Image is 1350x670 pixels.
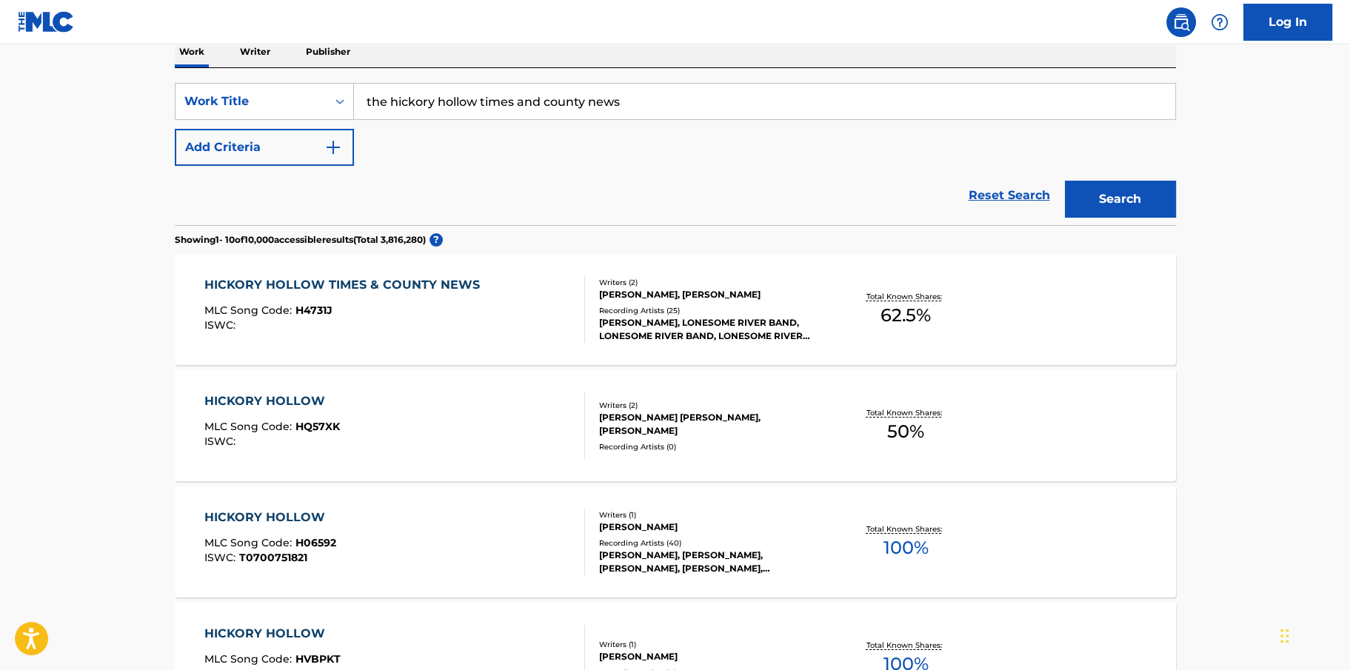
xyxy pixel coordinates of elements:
span: MLC Song Code : [204,304,295,317]
div: Recording Artists ( 0 ) [599,441,823,452]
p: Writer [235,36,275,67]
span: 50 % [887,418,924,445]
p: Total Known Shares: [866,291,946,302]
div: Drag [1280,614,1289,658]
div: Writers ( 1 ) [599,509,823,520]
a: HICKORY HOLLOW TIMES & COUNTY NEWSMLC Song Code:H4731JISWC:Writers (2)[PERSON_NAME], [PERSON_NAME... [175,254,1176,365]
p: Showing 1 - 10 of 10,000 accessible results (Total 3,816,280 ) [175,233,426,247]
div: [PERSON_NAME], [PERSON_NAME] [599,288,823,301]
span: MLC Song Code : [204,536,295,549]
span: 100 % [883,535,929,561]
span: MLC Song Code : [204,652,295,666]
p: Work [175,36,209,67]
img: help [1211,13,1229,31]
div: Writers ( 1 ) [599,639,823,650]
span: ISWC : [204,318,239,332]
p: Total Known Shares: [866,523,946,535]
img: 9d2ae6d4665cec9f34b9.svg [324,138,342,156]
p: Total Known Shares: [866,407,946,418]
div: [PERSON_NAME], LONESOME RIVER BAND, LONESOME RIVER BAND, LONESOME RIVER BAND, LONESOME RIVER BAND [599,316,823,343]
div: [PERSON_NAME] [PERSON_NAME], [PERSON_NAME] [599,411,823,438]
div: HICKORY HOLLOW [204,509,336,526]
a: Public Search [1166,7,1196,37]
p: Publisher [301,36,355,67]
img: MLC Logo [18,11,75,33]
button: Search [1065,181,1176,218]
div: Help [1205,7,1234,37]
span: ISWC : [204,435,239,448]
span: ? [430,233,443,247]
span: HQ57XK [295,420,340,433]
span: T0700751821 [239,551,307,564]
a: Log In [1243,4,1332,41]
div: HICKORY HOLLOW [204,625,341,643]
a: HICKORY HOLLOWMLC Song Code:HQ57XKISWC:Writers (2)[PERSON_NAME] [PERSON_NAME], [PERSON_NAME]Recor... [175,370,1176,481]
form: Search Form [175,83,1176,225]
div: Writers ( 2 ) [599,400,823,411]
span: HVBPKT [295,652,341,666]
div: Recording Artists ( 40 ) [599,537,823,549]
span: 62.5 % [880,302,931,329]
a: HICKORY HOLLOWMLC Song Code:H06592ISWC:T0700751821Writers (1)[PERSON_NAME]Recording Artists (40)[... [175,486,1176,597]
span: MLC Song Code : [204,420,295,433]
div: Work Title [184,93,318,110]
div: [PERSON_NAME] [599,520,823,534]
div: HICKORY HOLLOW [204,392,340,410]
div: Recording Artists ( 25 ) [599,305,823,316]
a: Reset Search [961,179,1057,212]
div: HICKORY HOLLOW TIMES & COUNTY NEWS [204,276,487,294]
div: [PERSON_NAME], [PERSON_NAME], [PERSON_NAME], [PERSON_NAME], [PERSON_NAME] [599,549,823,575]
button: Add Criteria [175,129,354,166]
span: H06592 [295,536,336,549]
span: ISWC : [204,551,239,564]
span: H4731J [295,304,333,317]
div: [PERSON_NAME] [599,650,823,663]
img: search [1172,13,1190,31]
div: Writers ( 2 ) [599,277,823,288]
iframe: Chat Widget [1276,599,1350,670]
p: Total Known Shares: [866,640,946,651]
